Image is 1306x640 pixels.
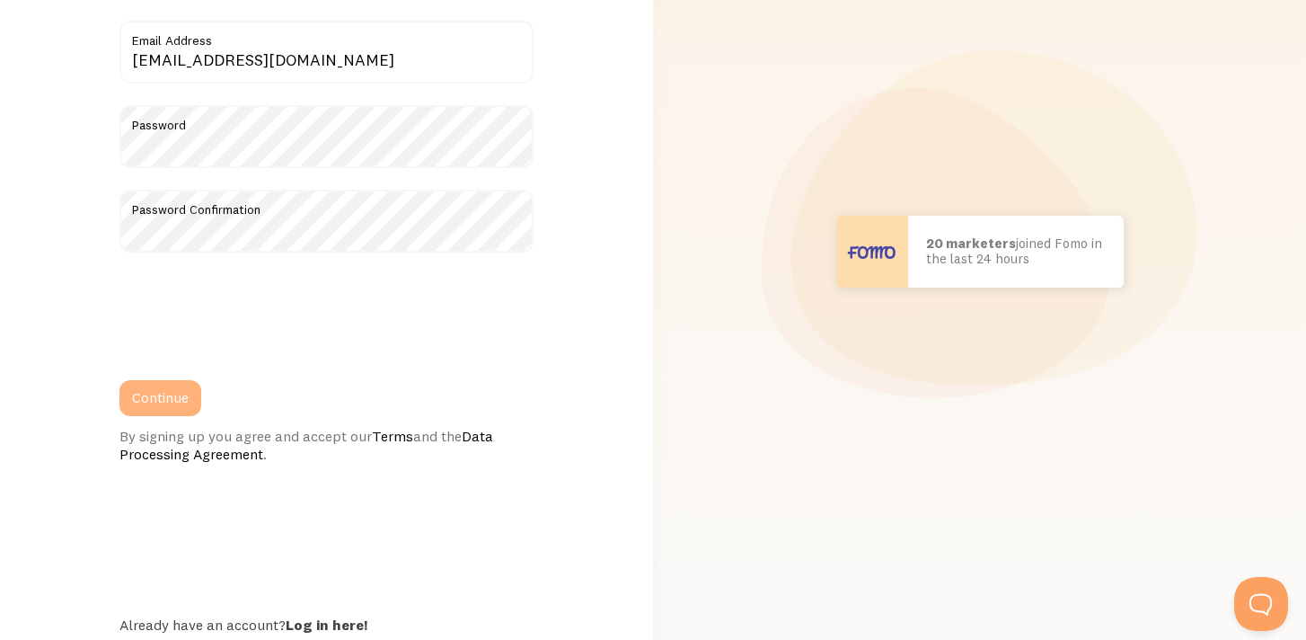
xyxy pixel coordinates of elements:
[119,274,393,344] iframe: To enrich screen reader interactions, please activate Accessibility in Grammarly extension settings
[836,216,908,288] img: User avatar
[926,235,1016,252] b: 20 marketers
[372,427,413,445] a: Terms
[119,21,534,51] label: Email Address
[119,427,493,463] a: Data Processing Agreement
[286,616,367,634] a: Log in here!
[119,190,534,220] label: Password Confirmation
[119,105,534,136] label: Password
[119,427,534,463] div: By signing up you agree and accept our and the .
[119,380,201,416] button: Continue
[926,236,1106,266] p: joined Fomo in the last 24 hours
[1234,577,1288,631] iframe: Help Scout Beacon - Open
[119,616,534,634] div: Already have an account?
